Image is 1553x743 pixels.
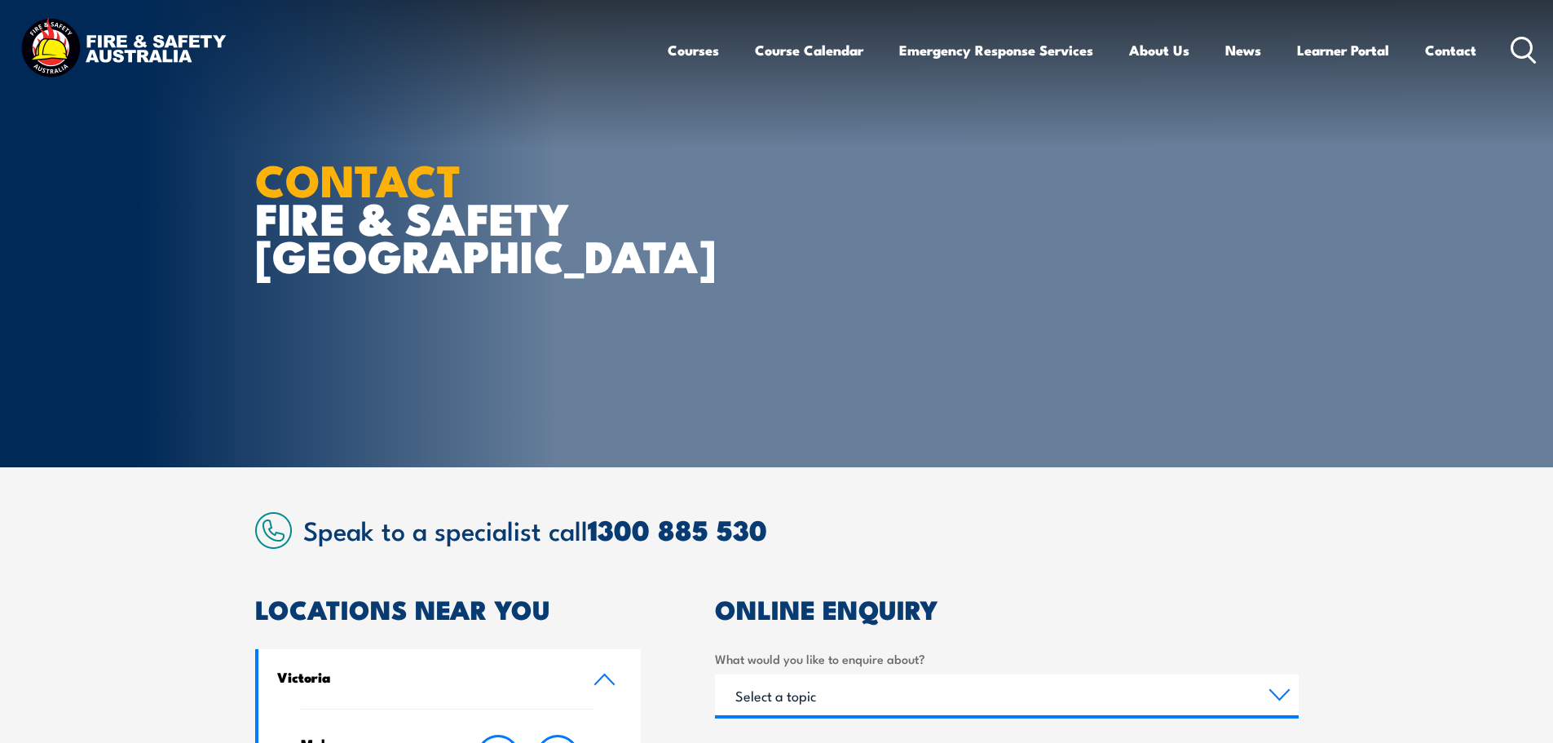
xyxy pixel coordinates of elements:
h2: LOCATIONS NEAR YOU [255,597,642,620]
h2: ONLINE ENQUIRY [715,597,1299,620]
h4: Victoria [277,668,569,686]
label: What would you like to enquire about? [715,649,1299,668]
a: Contact [1425,29,1476,72]
h2: Speak to a specialist call [303,515,1299,544]
strong: CONTACT [255,144,461,212]
h1: FIRE & SAFETY [GEOGRAPHIC_DATA] [255,160,658,274]
a: 1300 885 530 [588,507,767,551]
a: News [1225,29,1261,72]
a: About Us [1129,29,1189,72]
a: Course Calendar [755,29,863,72]
a: Courses [668,29,719,72]
a: Victoria [258,649,642,709]
a: Learner Portal [1297,29,1389,72]
a: Emergency Response Services [899,29,1093,72]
